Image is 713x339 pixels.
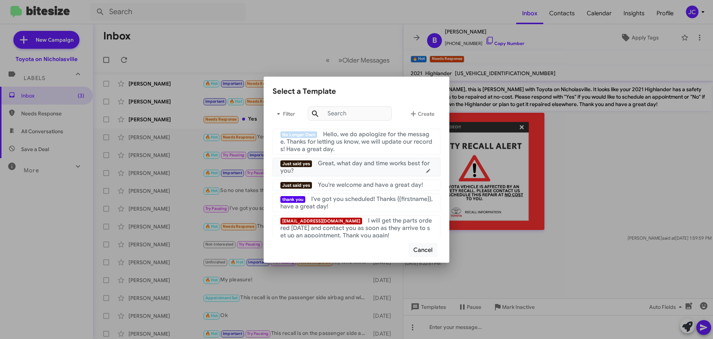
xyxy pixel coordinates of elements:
span: No Longer Own [280,131,317,138]
span: Filter [273,107,296,121]
span: I will get the parts ordered [DATE] and contact you as soon as they arrive to set up an appointme... [280,217,432,239]
div: Select a Template [273,86,440,97]
span: I've got you scheduled! Thanks {{firstname}}, have a great day! [280,195,433,210]
button: Create [403,105,440,123]
span: Create [409,107,434,121]
input: Search [308,106,392,121]
span: thank you [280,196,305,203]
span: Hello, we do apologize for the message. Thanks for letting us know, we will update our records! H... [280,131,432,153]
span: You're welcome and have a great day! [318,181,423,189]
span: Great, what day and time works best for you? [280,160,430,175]
button: Filter [273,105,296,123]
span: [EMAIL_ADDRESS][DOMAIN_NAME] [280,218,362,224]
span: Just said yes [280,160,312,167]
span: Just said yes [280,182,312,189]
button: Cancel [408,243,437,257]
